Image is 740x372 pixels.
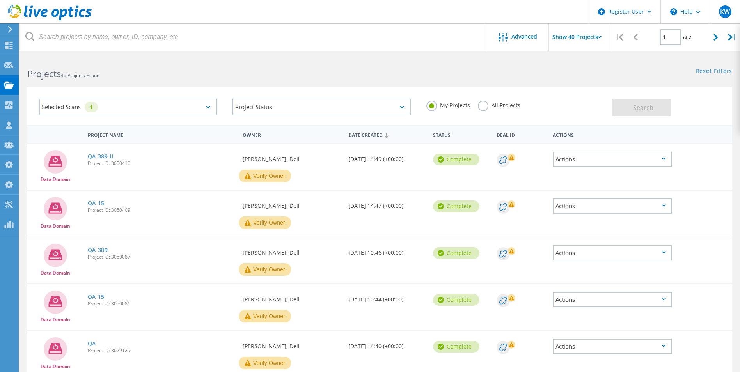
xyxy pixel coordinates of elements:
[239,357,291,369] button: Verify Owner
[433,341,479,353] div: Complete
[633,103,653,112] span: Search
[88,348,235,353] span: Project ID: 3029129
[433,294,479,306] div: Complete
[41,364,70,369] span: Data Domain
[720,9,730,15] span: KW
[344,144,429,170] div: [DATE] 14:49 (+00:00)
[88,341,96,346] a: QA
[429,127,493,142] div: Status
[20,23,487,51] input: Search projects by name, owner, ID, company, etc
[239,237,344,263] div: [PERSON_NAME], Dell
[88,294,105,299] a: QA 15
[88,200,105,206] a: QA 15
[239,144,344,170] div: [PERSON_NAME], Dell
[493,127,549,142] div: Deal Id
[239,127,344,142] div: Owner
[239,310,291,322] button: Verify Owner
[344,237,429,263] div: [DATE] 10:46 (+00:00)
[239,170,291,182] button: Verify Owner
[553,152,672,167] div: Actions
[433,200,479,212] div: Complete
[239,331,344,357] div: [PERSON_NAME], Dell
[553,339,672,354] div: Actions
[511,34,537,39] span: Advanced
[41,317,70,322] span: Data Domain
[670,8,677,15] svg: \n
[344,284,429,310] div: [DATE] 10:44 (+00:00)
[239,191,344,216] div: [PERSON_NAME], Dell
[88,161,235,166] span: Project ID: 3050410
[724,23,740,51] div: |
[232,99,410,115] div: Project Status
[344,331,429,357] div: [DATE] 14:40 (+00:00)
[611,23,627,51] div: |
[553,292,672,307] div: Actions
[344,127,429,142] div: Date Created
[612,99,671,116] button: Search
[426,101,470,108] label: My Projects
[88,255,235,259] span: Project ID: 3050087
[549,127,676,142] div: Actions
[696,68,732,75] a: Reset Filters
[683,34,691,41] span: of 2
[41,177,70,182] span: Data Domain
[88,208,235,213] span: Project ID: 3050409
[553,198,672,214] div: Actions
[239,284,344,310] div: [PERSON_NAME], Dell
[239,263,291,276] button: Verify Owner
[88,154,114,159] a: QA 389 II
[84,127,239,142] div: Project Name
[88,301,235,306] span: Project ID: 3050086
[239,216,291,229] button: Verify Owner
[41,271,70,275] span: Data Domain
[39,99,217,115] div: Selected Scans
[433,154,479,165] div: Complete
[433,247,479,259] div: Complete
[478,101,520,108] label: All Projects
[88,247,108,253] a: QA 389
[85,102,98,112] div: 1
[27,67,61,80] b: Projects
[41,224,70,229] span: Data Domain
[8,16,92,22] a: Live Optics Dashboard
[344,191,429,216] div: [DATE] 14:47 (+00:00)
[61,72,99,79] span: 46 Projects Found
[553,245,672,260] div: Actions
